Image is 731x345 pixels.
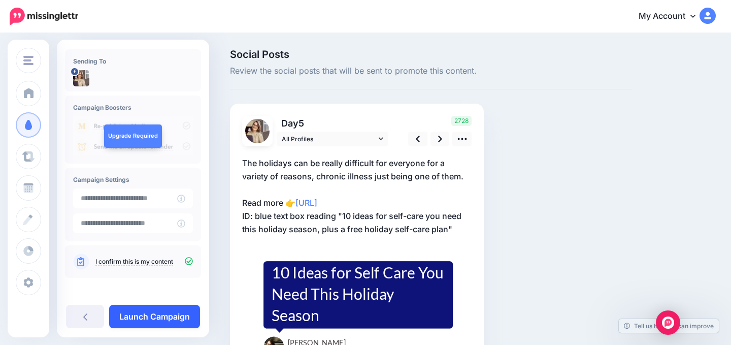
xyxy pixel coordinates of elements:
img: campaign_review_boosters.png [73,116,193,155]
img: 218253520_234552475155016_8163494364171905236_n-bsa153206.jpg [245,119,270,143]
p: The holidays can be really difficult for everyone for a variety of reasons, chronic illness just ... [242,156,472,236]
a: Upgrade Required [104,124,162,148]
a: My Account [628,4,716,29]
span: Social Posts [230,49,633,59]
div: Open Intercom Messenger [656,310,680,335]
span: 5 [298,118,304,129]
h4: Campaign Boosters [73,104,193,111]
span: 2728 [451,116,472,126]
a: [URL] [295,198,317,208]
h4: Sending To [73,57,193,65]
h4: Campaign Settings [73,176,193,183]
p: Day [277,116,390,131]
img: 218253520_234552475155016_8163494364171905236_n-bsa153206.jpg [73,70,89,86]
img: Missinglettr [10,8,78,25]
div: 10 Ideas for Self Care You Need This Holiday Season [272,262,444,326]
a: Tell us how we can improve [619,319,719,333]
span: All Profiles [282,134,376,144]
a: All Profiles [277,132,388,146]
a: I confirm this is my content [95,258,173,266]
img: menu.png [23,56,34,65]
span: Review the social posts that will be sent to promote this content. [230,65,633,78]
